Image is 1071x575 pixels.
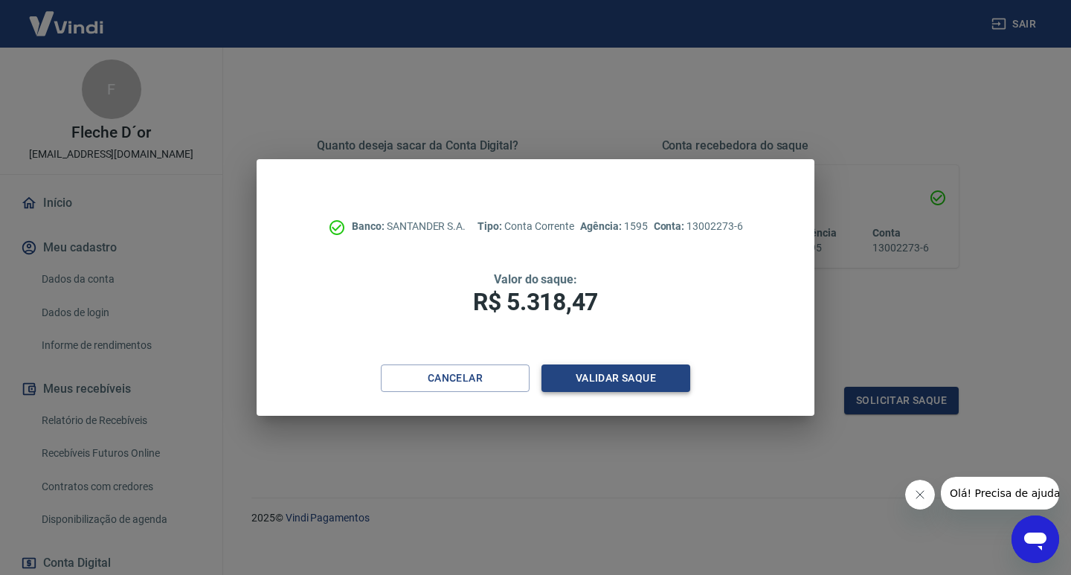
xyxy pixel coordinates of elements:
p: SANTANDER S.A. [352,219,466,234]
span: Olá! Precisa de ajuda? [9,10,125,22]
p: 13002273-6 [654,219,743,234]
span: Tipo: [477,220,504,232]
span: Valor do saque: [494,272,577,286]
iframe: Mensagem da empresa [941,477,1059,510]
iframe: Botão para abrir a janela de mensagens [1011,515,1059,563]
span: Agência: [580,220,624,232]
button: Validar saque [541,364,690,392]
p: 1595 [580,219,647,234]
p: Conta Corrente [477,219,574,234]
iframe: Fechar mensagem [905,480,935,510]
span: Conta: [654,220,687,232]
button: Cancelar [381,364,530,392]
span: Banco: [352,220,387,232]
span: R$ 5.318,47 [473,288,598,316]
